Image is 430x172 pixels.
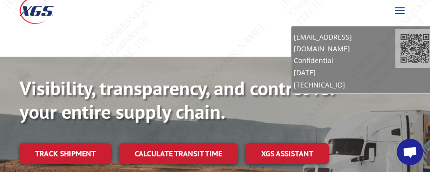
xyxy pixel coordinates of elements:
span: Confidential [294,55,395,66]
a: XGS ASSISTANT [246,143,329,164]
span: [TECHNICAL_ID] [294,79,395,91]
a: Track shipment [20,143,111,164]
a: Calculate transit time [119,143,238,164]
span: [DATE] [294,67,395,79]
div: Open chat [397,139,423,165]
span: [EMAIL_ADDRESS][DOMAIN_NAME] [294,31,395,55]
b: Visibility, transparency, and control for your entire supply chain. [20,75,337,124]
